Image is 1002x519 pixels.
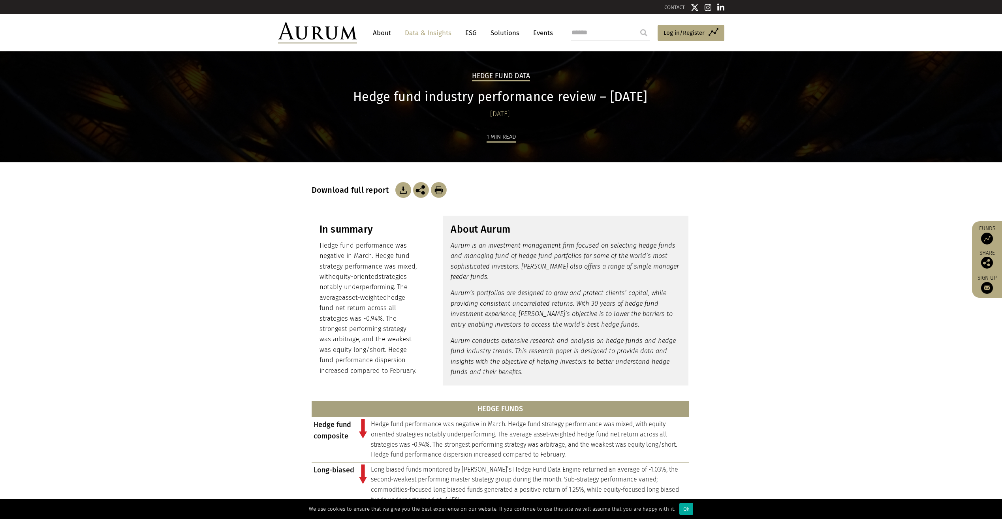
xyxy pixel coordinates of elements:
a: Log in/Register [658,25,724,41]
em: Aurum is an investment management firm focused on selecting hedge funds and managing fund of hedg... [451,242,679,280]
h2: Hedge Fund Data [472,72,530,81]
a: Events [529,26,553,40]
img: Twitter icon [691,4,699,11]
span: Log in/Register [664,28,705,38]
a: Sign up [976,275,998,294]
td: Hedge fund performance was negative in March. Hedge fund strategy performance was mixed, with equ... [369,417,689,462]
img: Download Article [431,182,447,198]
div: 1 min read [487,132,516,143]
div: Ok [679,503,693,515]
a: Data & Insights [401,26,455,40]
img: Sign up to our newsletter [981,282,993,294]
a: Solutions [487,26,523,40]
h3: In summary [320,224,418,235]
th: HEDGE FUNDS [312,401,689,417]
img: Access Funds [981,233,993,244]
img: Aurum [278,22,357,43]
a: About [369,26,395,40]
td: Long-biased [312,462,357,507]
input: Submit [636,25,652,41]
img: Download Article [395,182,411,198]
td: Hedge fund composite [312,417,357,462]
div: Share [976,250,998,269]
a: CONTACT [664,4,685,10]
td: Long biased funds monitored by [PERSON_NAME]’s Hedge Fund Data Engine returned an average of -1.0... [369,462,689,507]
h1: Hedge fund industry performance review – [DATE] [312,89,689,105]
span: asset-weighted [342,294,387,301]
img: Linkedin icon [717,4,724,11]
p: Hedge fund performance was negative in March. Hedge fund strategy performance was mixed, with str... [320,241,418,376]
img: Share this post [413,182,429,198]
h3: Download full report [312,185,393,195]
div: [DATE] [312,109,689,120]
span: equity-oriented [332,273,378,280]
a: Funds [976,225,998,244]
em: Aurum conducts extensive research and analysis on hedge funds and hedge fund industry trends. Thi... [451,337,676,376]
a: ESG [461,26,481,40]
img: Share this post [981,257,993,269]
h3: About Aurum [451,224,681,235]
img: Instagram icon [705,4,712,11]
em: Aurum’s portfolios are designed to grow and protect clients’ capital, while providing consistent ... [451,289,673,328]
